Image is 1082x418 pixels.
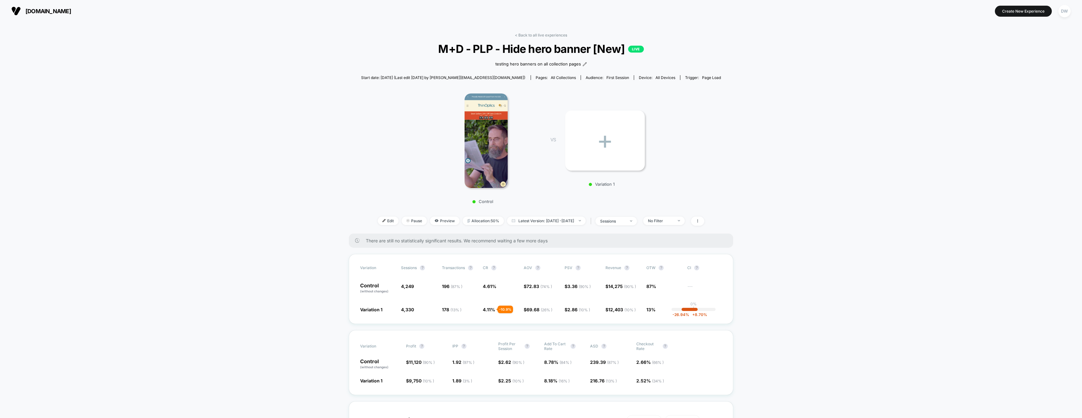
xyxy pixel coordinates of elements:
div: DW [1058,5,1071,17]
span: Profit Per Session [498,342,521,351]
span: 14,275 [608,284,636,289]
p: Control [428,199,538,204]
span: + [692,312,695,317]
span: ( 10 % ) [579,308,590,312]
img: end [579,220,581,221]
span: Checkout Rate [636,342,660,351]
span: $ [406,359,435,365]
span: 2.66 % [636,359,664,365]
span: Variation 1 [360,307,382,312]
span: 1.92 [452,359,474,365]
button: ? [659,265,664,270]
span: 8.70 % [689,312,707,317]
p: | [693,306,694,311]
button: ? [571,344,576,349]
span: $ [406,378,434,383]
span: CR [483,265,488,270]
span: ( 90 % ) [579,284,591,289]
span: 3.36 [567,284,591,289]
span: ( 13 % ) [450,308,461,312]
span: OTW [646,265,681,270]
span: Add To Cart Rate [544,342,567,351]
span: 2.52 % [636,378,664,383]
span: ( 26 % ) [541,308,552,312]
span: testing hero banners on all collection pages [495,61,581,67]
div: + [565,110,645,171]
span: ( 16 % ) [559,379,570,383]
span: ( 13 % ) [606,379,617,383]
span: ( 90 % ) [423,360,435,365]
button: ? [468,265,473,270]
span: (without changes) [360,289,388,293]
span: Start date: [DATE] (Last edit [DATE] by [PERSON_NAME][EMAIL_ADDRESS][DOMAIN_NAME]) [361,75,525,80]
span: 196 [442,284,462,289]
button: ? [461,344,466,349]
span: M+D - PLP - Hide hero banner [New] [379,42,703,55]
span: 4,330 [401,307,414,312]
span: 13% [646,307,655,312]
p: 0% [690,302,697,306]
span: (without changes) [360,365,388,369]
div: No Filter [648,218,673,223]
span: ( 3 % ) [463,379,472,383]
span: 12,403 [608,307,636,312]
img: Control main [465,93,508,188]
p: LIVE [628,46,644,53]
span: ( 10 % ) [512,379,524,383]
span: 69.68 [527,307,552,312]
span: 1.89 [452,378,472,383]
span: $ [498,359,524,365]
span: 178 [442,307,461,312]
span: ( 90 % ) [624,284,636,289]
span: 2.25 [501,378,524,383]
button: ? [525,344,530,349]
button: Create New Experience [995,6,1052,17]
span: 8.18 % [544,378,570,383]
img: end [406,219,410,222]
span: Page Load [702,75,721,80]
span: 239.39 [590,359,619,365]
span: First Session [606,75,629,80]
img: rebalance [467,219,470,223]
span: | [589,217,595,226]
span: 9,750 [409,378,434,383]
span: ( 74 % ) [540,284,552,289]
button: ? [663,344,668,349]
span: all devices [655,75,675,80]
img: end [630,220,632,222]
span: 2.86 [567,307,590,312]
span: 72.83 [527,284,552,289]
div: Trigger: [685,75,721,80]
div: Audience: [586,75,629,80]
div: sessions [600,219,625,223]
span: $ [605,307,636,312]
span: Device: [634,75,680,80]
span: ( 66 % ) [652,360,664,365]
span: ( 90 % ) [512,360,524,365]
span: PSV [565,265,572,270]
span: Preview [430,217,460,225]
img: edit [382,219,386,222]
span: ( 34 % ) [652,379,664,383]
button: ? [535,265,540,270]
span: $ [498,378,524,383]
span: Pause [402,217,427,225]
span: ( 87 % ) [607,360,619,365]
span: 4,249 [401,284,414,289]
img: Visually logo [11,6,21,16]
span: ( 10 % ) [624,308,636,312]
span: Edit [378,217,399,225]
p: Control [360,283,395,294]
span: 8.78 % [544,359,572,365]
img: calendar [512,219,515,222]
span: Revenue [605,265,621,270]
span: Transactions [442,265,465,270]
span: Sessions [401,265,417,270]
span: Variation [360,342,395,351]
span: $ [605,284,636,289]
span: Variation [360,265,395,270]
span: --- [687,285,722,294]
span: There are still no statistically significant results. We recommend waiting a few more days [366,238,721,243]
p: Control [360,359,400,370]
button: ? [576,265,581,270]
